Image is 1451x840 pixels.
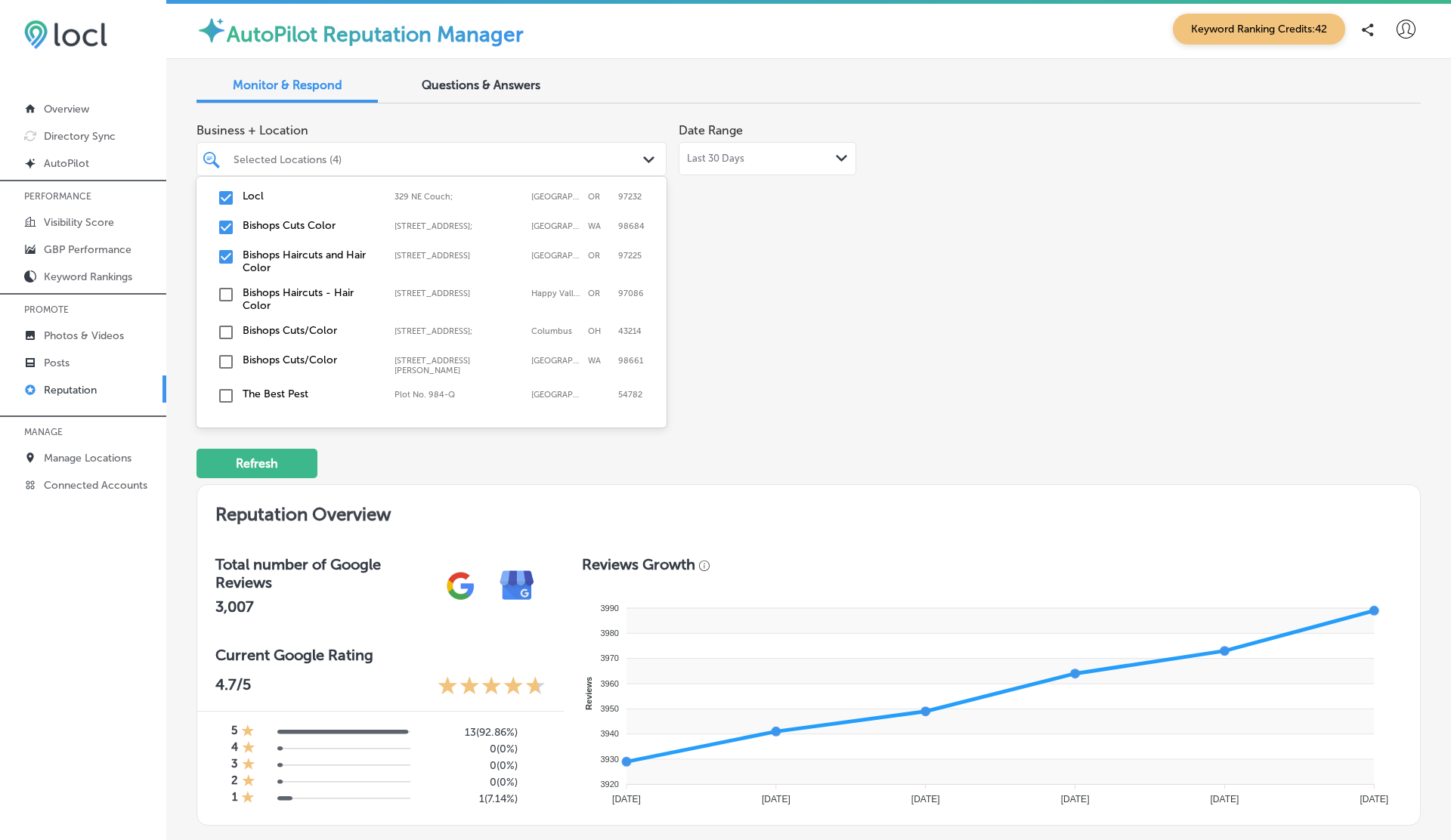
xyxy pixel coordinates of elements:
[585,677,594,710] text: Reviews
[432,557,489,614] img: gPZS+5FD6qPJAAAAABJRU5ErkJggg==
[1360,794,1389,804] tspan: [DATE]
[44,384,97,397] p: Reputation
[612,794,641,804] tspan: [DATE]
[531,390,580,400] label: Lahore
[44,357,70,369] p: Posts
[44,157,89,170] p: AutoPilot
[588,251,611,261] label: OR
[243,388,379,400] label: The Best Pest
[196,449,317,478] button: Refresh
[489,557,546,614] img: e7ababfa220611ac49bdb491a11684a6.png
[601,679,619,688] tspan: 3960
[394,251,524,261] label: 7550 SW Beaverton Hillsdale Hwy
[588,326,611,336] label: OH
[243,324,379,337] label: Bishops Cuts/Color
[531,221,580,231] label: Vancouver
[215,675,251,699] p: 4.7 /5
[601,729,619,738] tspan: 3940
[422,78,540,92] span: Questions & Answers
[422,792,518,805] h5: 1 ( 7.14% )
[243,219,379,232] label: Bishops Cuts Color
[44,452,131,465] p: Manage Locations
[618,289,644,298] label: 97086
[44,130,116,143] p: Directory Sync
[241,724,255,740] div: 1 Star
[242,757,255,774] div: 1 Star
[422,776,518,789] h5: 0 ( 0% )
[44,243,131,256] p: GBP Performance
[438,675,546,699] div: 4.7 Stars
[242,740,255,757] div: 1 Star
[243,354,379,366] label: Bishops Cuts/Color
[197,485,1420,537] h2: Reputation Overview
[242,774,255,790] div: 1 Star
[531,192,580,202] label: Portland
[243,249,379,274] label: Bishops Haircuts and Hair Color
[618,251,642,261] label: 97225
[601,780,619,789] tspan: 3920
[1211,794,1239,804] tspan: [DATE]
[215,646,546,664] h3: Current Google Rating
[215,598,432,616] h2: 3,007
[601,704,619,713] tspan: 3950
[231,774,238,790] h4: 2
[243,286,379,312] label: Bishops Haircuts - Hair Color
[394,326,524,336] label: 4223 N High St;
[687,153,744,165] span: Last 30 Days
[531,356,580,375] label: Vancouver
[394,221,524,231] label: 16020 Southeast Mill Plain Boulevard;
[241,790,255,807] div: 1 Star
[422,759,518,772] h5: 0 ( 0% )
[618,221,645,231] label: 98684
[911,794,940,804] tspan: [DATE]
[588,192,611,202] label: OR
[531,289,580,298] label: Happy Valley
[618,390,642,400] label: 54782
[231,757,238,774] h4: 3
[394,192,524,202] label: 329 NE Couch;
[422,726,518,739] h5: 13 ( 92.86% )
[44,270,132,283] p: Keyword Rankings
[618,326,642,336] label: 43214
[588,356,611,375] label: WA
[243,190,379,202] label: Locl
[531,326,580,336] label: Columbus
[233,78,342,92] span: Monitor & Respond
[618,356,643,375] label: 98661
[422,743,518,755] h5: 0 ( 0% )
[588,221,611,231] label: WA
[234,153,645,165] div: Selected Locations (4)
[232,790,237,807] h4: 1
[215,555,432,591] h3: Total number of Google Reviews
[601,755,619,764] tspan: 3930
[394,390,524,400] label: Plot No. 984-Q
[44,329,124,342] p: Photos & Videos
[1173,14,1345,45] span: Keyword Ranking Credits: 42
[44,216,114,229] p: Visibility Score
[231,724,237,740] h4: 5
[601,653,619,662] tspan: 3970
[394,289,524,298] label: 15731 SE HAPPY VALLEY TOWN CENTER DR.
[24,20,107,49] img: 6efc1275baa40be7c98c3b36c6bfde44.png
[679,123,743,137] label: Date Range
[762,794,790,804] tspan: [DATE]
[44,479,147,492] p: Connected Accounts
[601,628,619,638] tspan: 3980
[582,555,695,573] h3: Reviews Growth
[231,740,238,757] h4: 4
[227,22,524,47] label: AutoPilot Reputation Manager
[196,123,667,137] span: Business + Location
[196,15,227,45] img: autopilot-icon
[601,604,619,613] tspan: 3990
[44,103,89,116] p: Overview
[394,356,524,375] label: 3000 NE ANDRESEN RD #104B
[588,289,611,298] label: OR
[531,251,580,261] label: Portland
[1061,794,1090,804] tspan: [DATE]
[618,192,642,202] label: 97232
